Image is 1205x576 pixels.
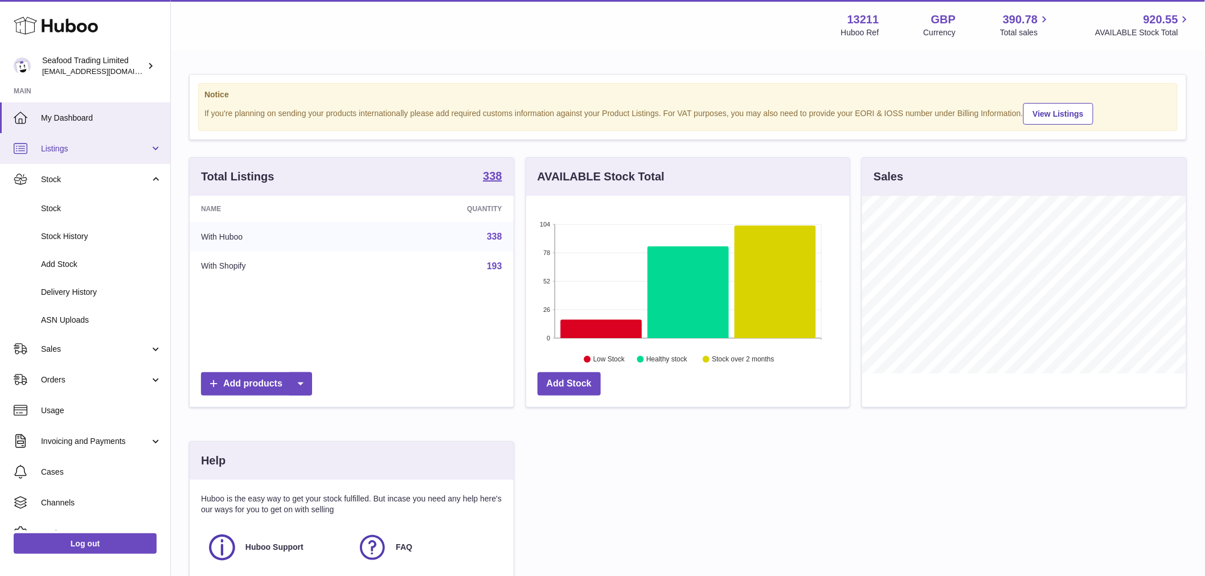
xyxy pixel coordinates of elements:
[207,532,346,563] a: Huboo Support
[42,55,145,77] div: Seafood Trading Limited
[41,497,162,508] span: Channels
[841,27,879,38] div: Huboo Ref
[357,532,496,563] a: FAQ
[712,356,774,364] text: Stock over 2 months
[201,169,274,184] h3: Total Listings
[1000,27,1051,38] span: Total sales
[41,287,162,298] span: Delivery History
[204,101,1171,125] div: If you're planning on sending your products internationally please add required customs informati...
[1143,12,1178,27] span: 920.55
[483,170,502,184] a: 338
[931,12,956,27] strong: GBP
[543,249,550,256] text: 78
[487,261,502,271] a: 193
[190,222,364,252] td: With Huboo
[543,306,550,313] text: 26
[543,278,550,285] text: 52
[41,375,150,385] span: Orders
[245,542,304,553] span: Huboo Support
[1023,103,1093,125] a: View Listings
[190,196,364,222] th: Name
[1000,12,1051,38] a: 390.78 Total sales
[593,356,625,364] text: Low Stock
[41,174,150,185] span: Stock
[538,372,601,396] a: Add Stock
[1095,27,1191,38] span: AVAILABLE Stock Total
[396,542,412,553] span: FAQ
[14,533,157,554] a: Log out
[41,528,162,539] span: Settings
[201,493,502,515] p: Huboo is the easy way to get your stock fulfilled. But incase you need any help here's our ways f...
[1003,12,1038,27] span: 390.78
[646,356,688,364] text: Healthy stock
[41,405,162,416] span: Usage
[874,169,903,184] h3: Sales
[1095,12,1191,38] a: 920.55 AVAILABLE Stock Total
[204,89,1171,100] strong: Notice
[41,143,150,154] span: Listings
[41,203,162,214] span: Stock
[41,259,162,270] span: Add Stock
[364,196,514,222] th: Quantity
[42,67,167,76] span: [EMAIL_ADDRESS][DOMAIN_NAME]
[41,113,162,124] span: My Dashboard
[41,467,162,478] span: Cases
[41,315,162,326] span: ASN Uploads
[538,169,665,184] h3: AVAILABLE Stock Total
[41,344,150,355] span: Sales
[41,436,150,447] span: Invoicing and Payments
[547,335,550,342] text: 0
[540,221,550,228] text: 104
[847,12,879,27] strong: 13211
[483,170,502,182] strong: 338
[201,453,226,468] h3: Help
[41,231,162,242] span: Stock History
[201,372,312,396] a: Add products
[14,57,31,75] img: internalAdmin-13211@internal.huboo.com
[924,27,956,38] div: Currency
[487,232,502,241] a: 338
[190,252,364,281] td: With Shopify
